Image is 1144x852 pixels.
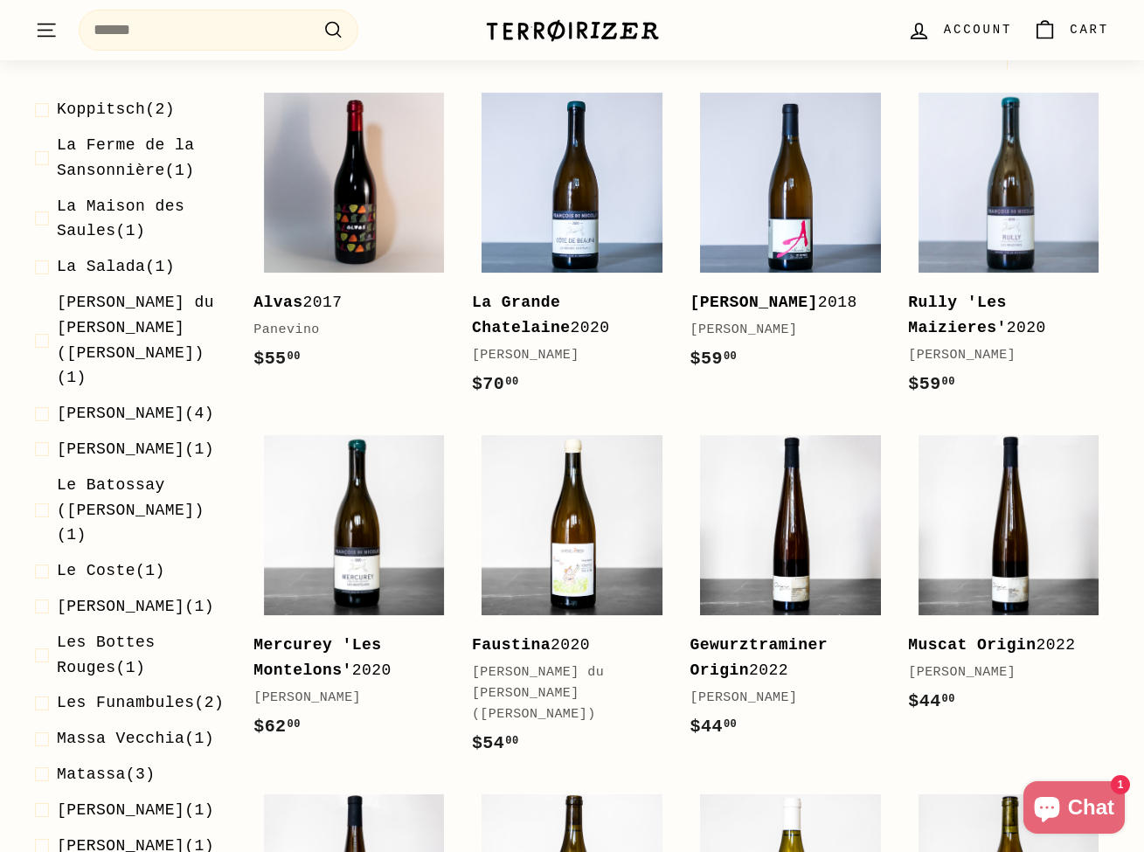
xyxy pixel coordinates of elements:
[57,255,175,281] span: (1)
[908,82,1109,416] a: Rully 'Les Maizieres'2020[PERSON_NAME]
[472,82,673,416] a: La Grande Chatelaine2020[PERSON_NAME]
[57,765,126,783] span: Matassa
[942,376,955,388] sup: 00
[57,402,214,427] span: (4)
[690,636,829,679] b: Gewurztraminer Origin
[57,559,165,585] span: (1)
[908,691,955,711] span: $44
[57,695,195,712] span: Les Funambules
[57,194,225,245] span: (1)
[57,762,156,787] span: (3)
[57,290,225,391] span: (1)
[57,101,145,119] span: Koppitsch
[57,476,205,519] span: Le Batossay ([PERSON_NAME])
[57,473,225,548] span: (1)
[57,630,225,681] span: (1)
[253,290,437,315] div: 2017
[57,197,184,240] span: La Maison des Saules
[57,731,184,748] span: Massa Vecchia
[908,636,1036,654] b: Muscat Origin
[505,735,518,747] sup: 00
[57,259,145,276] span: La Salada
[253,636,381,679] b: Mercurey 'Les Montelons'
[942,693,955,705] sup: 00
[57,440,184,458] span: [PERSON_NAME]
[908,662,1092,683] div: [PERSON_NAME]
[253,425,454,758] a: Mercurey 'Les Montelons'2020[PERSON_NAME]
[57,563,135,580] span: Le Coste
[57,594,214,620] span: (1)
[690,290,874,315] div: 2018
[472,633,655,658] div: 2020
[1070,20,1109,39] span: Cart
[253,320,437,341] div: Panevino
[724,718,737,731] sup: 00
[472,374,519,394] span: $70
[57,133,225,184] span: (1)
[57,727,214,752] span: (1)
[724,350,737,363] sup: 00
[472,733,519,753] span: $54
[690,82,891,391] a: [PERSON_NAME]2018[PERSON_NAME]
[472,290,655,341] div: 2020
[1018,781,1130,838] inbox-online-store-chat: Shopify online store chat
[57,801,184,819] span: [PERSON_NAME]
[253,688,437,709] div: [PERSON_NAME]
[690,320,874,341] div: [PERSON_NAME]
[944,20,1012,39] span: Account
[57,437,214,462] span: (1)
[897,4,1023,56] a: Account
[908,425,1109,733] a: Muscat Origin2022[PERSON_NAME]
[253,633,437,683] div: 2020
[908,374,955,394] span: $59
[690,425,891,758] a: Gewurztraminer Origin2022[PERSON_NAME]
[253,717,301,737] span: $62
[57,136,195,179] span: La Ferme de la Sansonnière
[288,718,301,731] sup: 00
[57,598,184,615] span: [PERSON_NAME]
[472,294,571,336] b: La Grande Chatelaine
[253,349,301,369] span: $55
[57,691,224,717] span: (2)
[288,350,301,363] sup: 00
[57,294,214,362] span: [PERSON_NAME] du [PERSON_NAME] ([PERSON_NAME])
[57,634,156,676] span: Les Bottes Rouges
[690,688,874,709] div: [PERSON_NAME]
[690,294,818,311] b: [PERSON_NAME]
[472,662,655,725] div: [PERSON_NAME] du [PERSON_NAME] ([PERSON_NAME])
[690,349,738,369] span: $59
[690,633,874,683] div: 2022
[57,98,175,123] span: (2)
[253,294,302,311] b: Alvas
[908,633,1092,658] div: 2022
[57,405,184,423] span: [PERSON_NAME]
[690,717,738,737] span: $44
[253,82,454,391] a: Alvas2017Panevino
[908,345,1092,366] div: [PERSON_NAME]
[908,290,1092,341] div: 2020
[472,636,551,654] b: Faustina
[57,798,214,823] span: (1)
[472,425,673,775] a: Faustina2020[PERSON_NAME] du [PERSON_NAME] ([PERSON_NAME])
[505,376,518,388] sup: 00
[1023,4,1120,56] a: Cart
[908,294,1007,336] b: Rully 'Les Maizieres'
[472,345,655,366] div: [PERSON_NAME]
